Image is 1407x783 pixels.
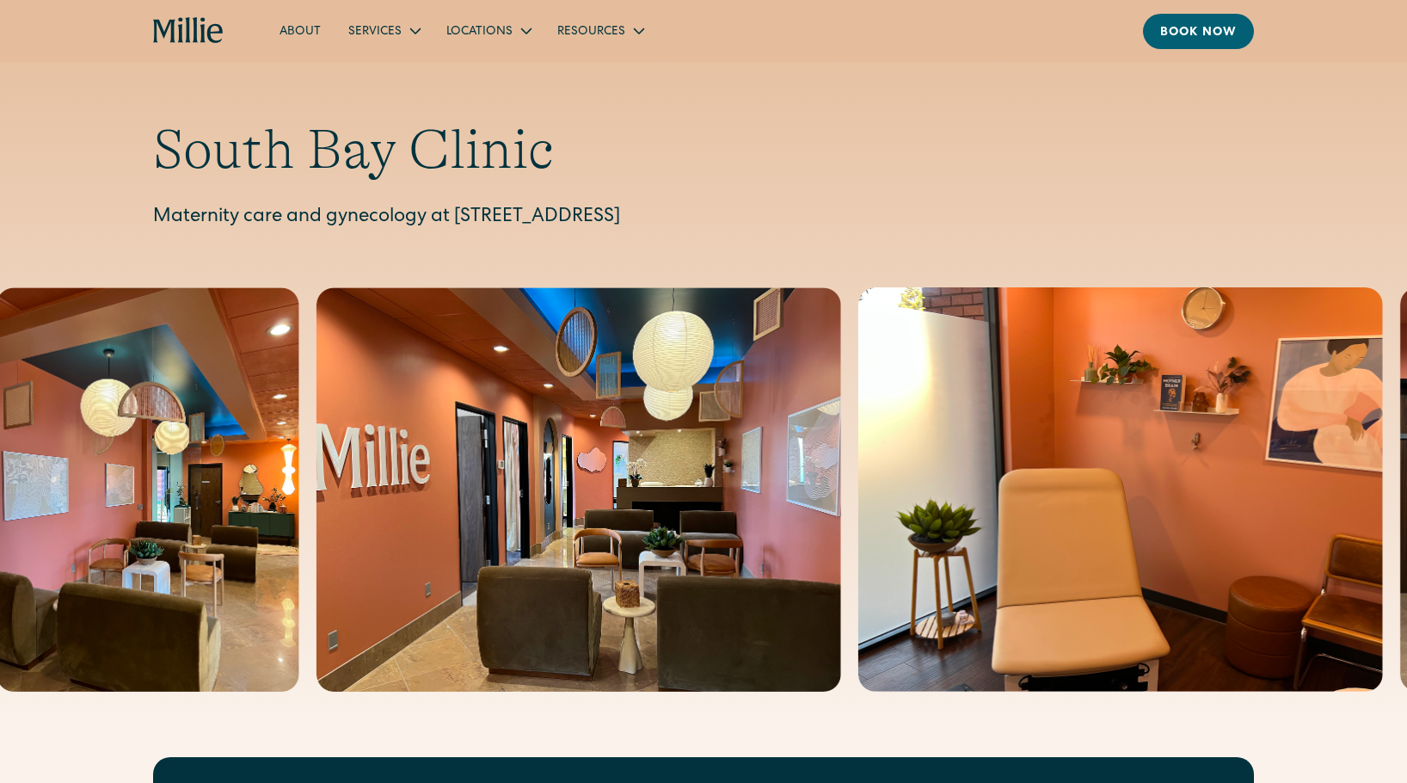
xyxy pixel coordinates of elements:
div: Book now [1160,24,1237,42]
div: Resources [544,16,656,45]
div: Locations [433,16,544,45]
div: Resources [557,23,625,41]
div: Locations [446,23,513,41]
a: home [153,17,224,45]
div: Services [335,16,433,45]
p: Maternity care and gynecology at [STREET_ADDRESS] [153,204,1254,232]
a: Book now [1143,14,1254,49]
div: Services [348,23,402,41]
h1: South Bay Clinic [153,117,1254,183]
a: About [266,16,335,45]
